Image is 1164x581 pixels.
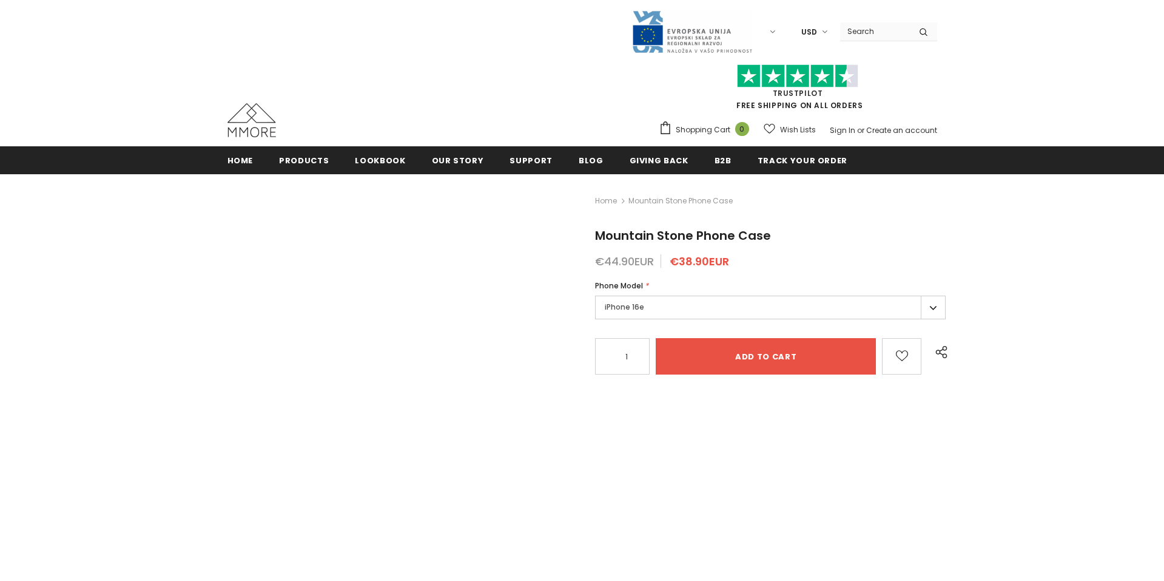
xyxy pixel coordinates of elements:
[631,26,753,36] a: Javni Razpis
[840,22,910,40] input: Search Site
[432,146,484,174] a: Our Story
[510,155,553,166] span: support
[355,155,405,166] span: Lookbook
[659,121,755,139] a: Shopping Cart 0
[227,155,254,166] span: Home
[510,146,553,174] a: support
[432,155,484,166] span: Our Story
[737,64,858,88] img: Trust Pilot Stars
[227,103,276,137] img: MMORE Cases
[579,146,604,174] a: Blog
[279,146,329,174] a: Products
[659,70,937,110] span: FREE SHIPPING ON ALL ORDERS
[355,146,405,174] a: Lookbook
[676,124,730,136] span: Shopping Cart
[715,146,732,174] a: B2B
[279,155,329,166] span: Products
[227,146,254,174] a: Home
[670,254,729,269] span: €38.90EUR
[595,254,654,269] span: €44.90EUR
[758,146,847,174] a: Track your order
[630,155,688,166] span: Giving back
[595,296,946,319] label: iPhone 16e
[758,155,847,166] span: Track your order
[630,146,688,174] a: Giving back
[656,338,876,375] input: Add to cart
[628,194,733,208] span: Mountain Stone Phone Case
[780,124,816,136] span: Wish Lists
[857,125,864,135] span: or
[595,280,643,291] span: Phone Model
[595,227,771,244] span: Mountain Stone Phone Case
[830,125,855,135] a: Sign In
[715,155,732,166] span: B2B
[631,10,753,54] img: Javni Razpis
[801,26,817,38] span: USD
[595,194,617,208] a: Home
[764,119,816,140] a: Wish Lists
[773,88,823,98] a: Trustpilot
[579,155,604,166] span: Blog
[866,125,937,135] a: Create an account
[735,122,749,136] span: 0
